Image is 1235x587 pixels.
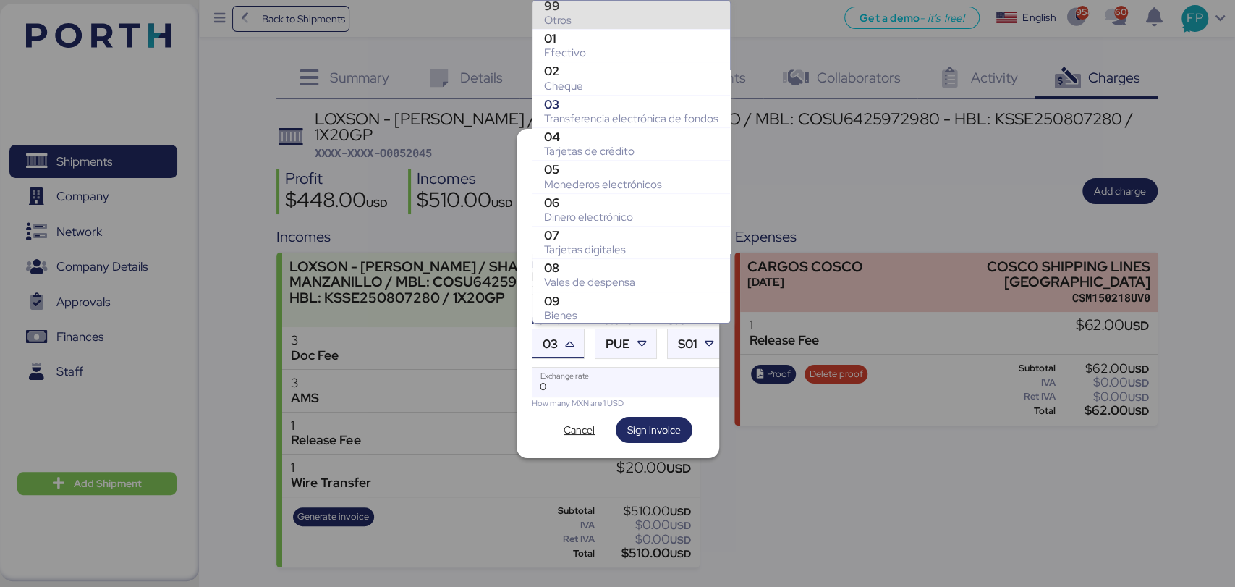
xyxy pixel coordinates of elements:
button: Sign invoice [616,417,692,443]
span: PUE [606,338,630,350]
div: 06 [544,195,718,210]
div: 02 [544,64,718,78]
div: Monederos electrónicos [544,177,718,192]
button: Cancel [543,417,616,443]
div: 08 [544,261,718,275]
div: Bienes [544,308,718,323]
div: Tarjetas de crédito [544,144,718,159]
span: 03 [543,338,558,350]
input: Exchange rate [532,368,724,397]
div: Tarjetas digitales [544,242,718,257]
span: Cancel [564,421,595,439]
div: Cheque [544,79,718,93]
div: 09 [544,294,718,308]
div: 07 [544,228,718,242]
div: Vales de despensa [544,275,718,290]
div: Otros [544,13,718,28]
div: 03 [544,97,718,111]
div: 05 [544,162,718,177]
span: S01 [678,338,697,350]
div: Dinero electrónico [544,210,718,224]
span: Sign invoice [627,421,681,439]
div: 04 [544,130,718,144]
div: 01 [544,31,718,46]
div: Transferencia electrónica de fondos [544,111,718,126]
div: Efectivo [544,46,718,60]
div: How many MXN are 1 USD [532,397,725,410]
